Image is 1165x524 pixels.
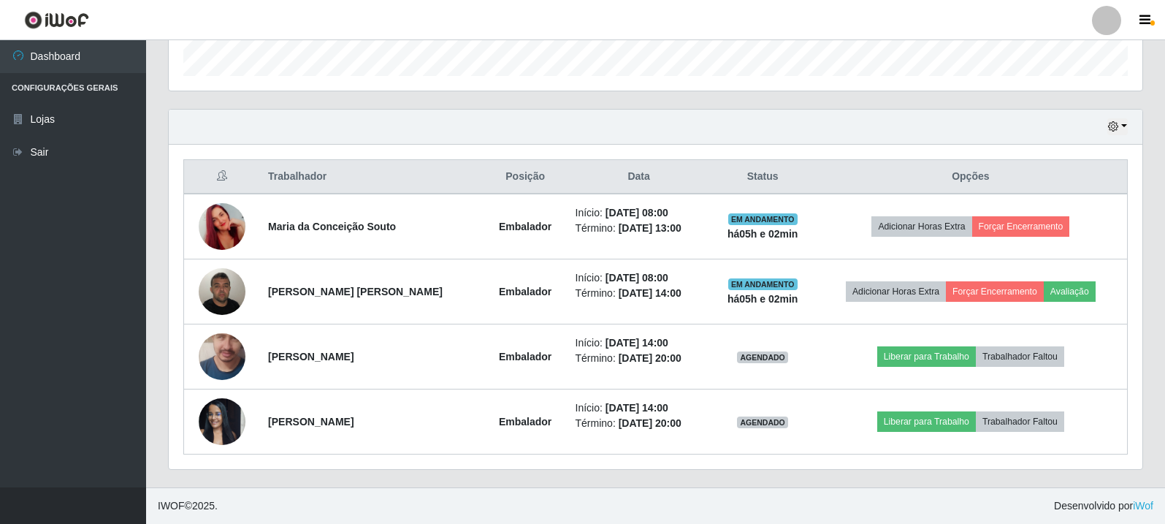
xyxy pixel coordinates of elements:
span: AGENDADO [737,417,788,428]
li: Início: [576,205,703,221]
button: Avaliação [1044,281,1096,302]
span: EM ANDAMENTO [728,213,798,225]
img: 1714957062897.jpeg [199,260,245,322]
li: Término: [576,221,703,236]
img: CoreUI Logo [24,11,89,29]
th: Opções [814,160,1128,194]
img: 1746815738665.jpeg [199,185,245,268]
button: Forçar Encerramento [946,281,1044,302]
strong: [PERSON_NAME] [268,416,354,428]
button: Forçar Encerramento [972,216,1070,237]
time: [DATE] 14:00 [606,337,668,349]
button: Trabalhador Faltou [976,411,1064,432]
time: [DATE] 20:00 [619,417,681,429]
button: Liberar para Trabalho [877,346,976,367]
strong: Embalador [499,221,551,232]
time: [DATE] 08:00 [606,272,668,284]
strong: [PERSON_NAME] [268,351,354,362]
li: Término: [576,286,703,301]
span: Desenvolvido por [1054,498,1153,514]
a: iWof [1133,500,1153,512]
time: [DATE] 08:00 [606,207,668,219]
strong: Embalador [499,286,551,297]
strong: Embalador [499,416,551,428]
button: Adicionar Horas Extra [846,281,946,302]
img: 1737733011541.jpeg [199,390,245,452]
span: © 2025 . [158,498,218,514]
span: IWOF [158,500,185,512]
li: Início: [576,270,703,286]
strong: Maria da Conceição Souto [268,221,396,232]
img: 1698674767978.jpeg [199,303,245,410]
strong: há 05 h e 02 min [727,293,798,305]
th: Status [711,160,814,194]
button: Trabalhador Faltou [976,346,1064,367]
time: [DATE] 13:00 [619,222,681,234]
strong: [PERSON_NAME] [PERSON_NAME] [268,286,443,297]
strong: Embalador [499,351,551,362]
time: [DATE] 14:00 [606,402,668,414]
li: Início: [576,335,703,351]
th: Posição [484,160,567,194]
li: Início: [576,400,703,416]
th: Data [567,160,711,194]
time: [DATE] 14:00 [619,287,681,299]
strong: há 05 h e 02 min [727,228,798,240]
button: Liberar para Trabalho [877,411,976,432]
th: Trabalhador [259,160,484,194]
li: Término: [576,416,703,431]
li: Término: [576,351,703,366]
time: [DATE] 20:00 [619,352,681,364]
span: AGENDADO [737,352,788,363]
button: Adicionar Horas Extra [871,216,971,237]
span: EM ANDAMENTO [728,278,798,290]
